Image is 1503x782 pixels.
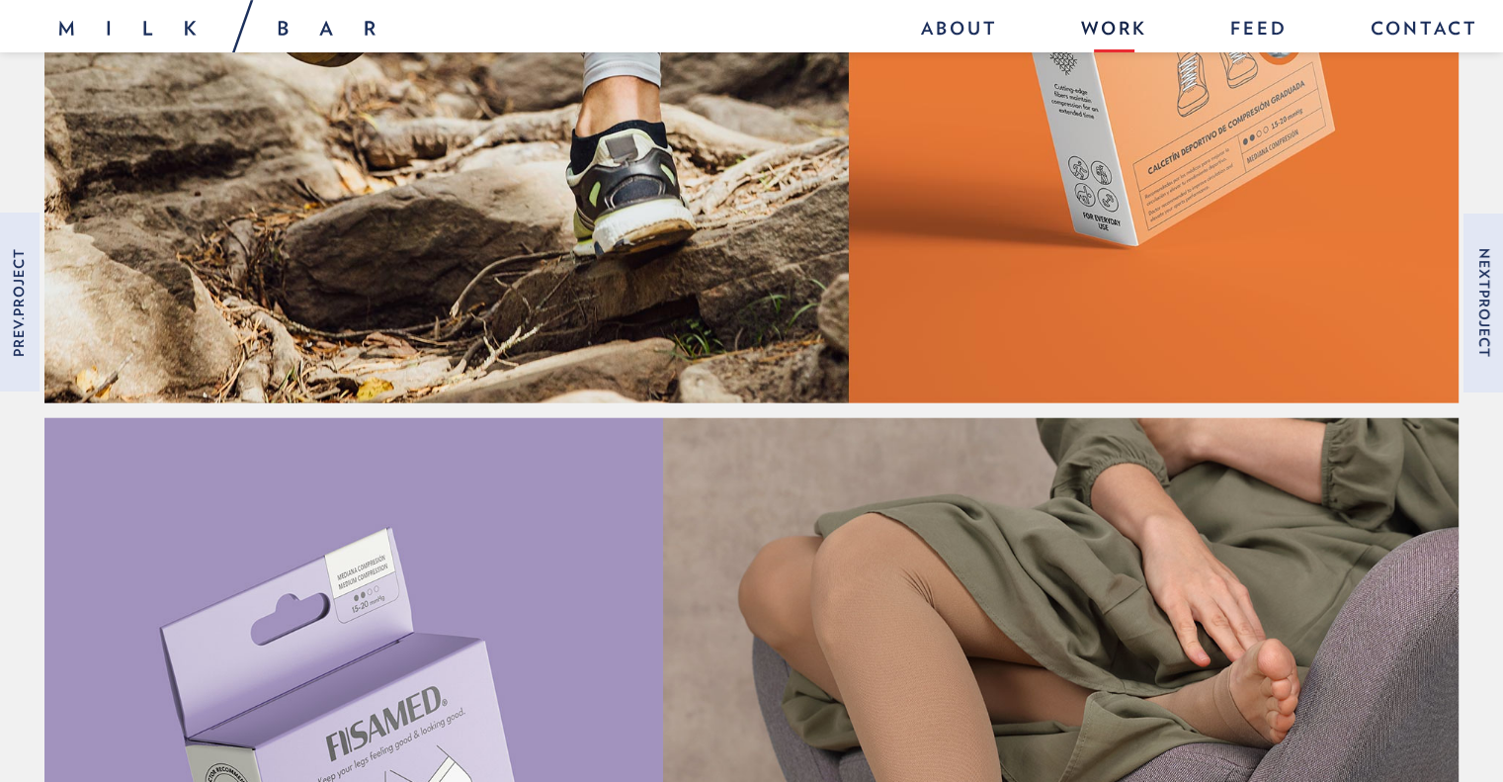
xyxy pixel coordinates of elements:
[11,248,27,316] em: Project
[1476,289,1492,357] em: Project
[901,10,1018,52] a: About
[1211,10,1307,52] a: Feed
[1061,10,1167,52] a: Work
[1351,10,1478,52] a: Contact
